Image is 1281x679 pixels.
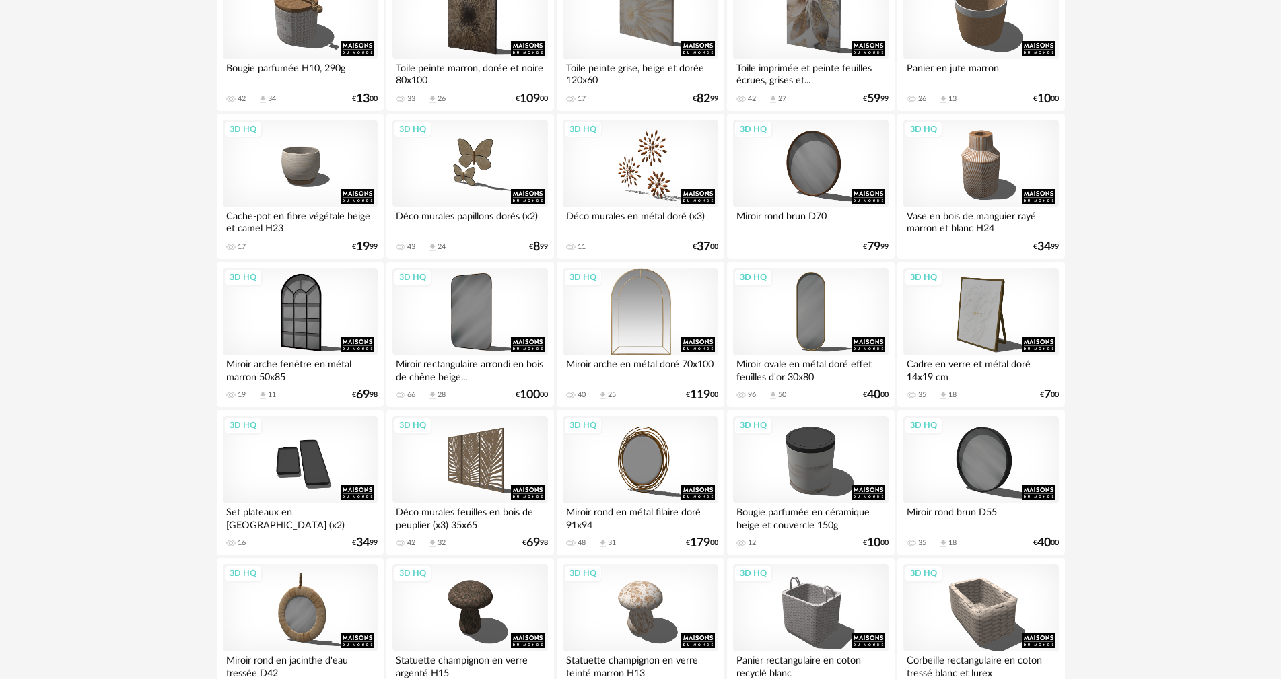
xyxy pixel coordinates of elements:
[918,94,926,104] div: 26
[948,538,957,548] div: 18
[407,94,415,104] div: 33
[427,242,438,252] span: Download icon
[516,94,548,104] div: € 00
[903,651,1058,678] div: Corbeille rectangulaire en coton tressé blanc et lurex
[268,94,276,104] div: 34
[533,242,540,252] span: 8
[867,390,880,400] span: 40
[686,390,718,400] div: € 00
[356,538,370,548] span: 34
[938,390,948,400] span: Download icon
[386,114,553,259] a: 3D HQ Déco murales papillons dorés (x2) 43 Download icon 24 €899
[903,503,1058,530] div: Miroir rond brun D55
[529,242,548,252] div: € 99
[948,94,957,104] div: 13
[557,410,724,555] a: 3D HQ Miroir rond en métal filaire doré 91x94 48 Download icon 31 €17900
[727,262,894,407] a: 3D HQ Miroir ovale en métal doré effet feuilles d'or 30x80 96 Download icon 50 €4000
[392,651,547,678] div: Statuette champignon en verre argenté H15
[768,390,778,400] span: Download icon
[352,390,378,400] div: € 98
[438,242,446,252] div: 24
[393,417,432,434] div: 3D HQ
[897,262,1064,407] a: 3D HQ Cadre en verre et métal doré 14x19 cm 35 Download icon 18 €700
[563,651,718,678] div: Statuette champignon en verre teinté marron H13
[686,538,718,548] div: € 00
[223,503,378,530] div: Set plateaux en [GEOGRAPHIC_DATA] (x2)
[1033,242,1059,252] div: € 99
[578,94,586,104] div: 17
[217,262,384,407] a: 3D HQ Miroir arche fenêtre en métal marron 50x85 19 Download icon 11 €6998
[938,94,948,104] span: Download icon
[563,59,718,86] div: Toile peinte grise, beige et dorée 120x60
[223,417,263,434] div: 3D HQ
[727,410,894,555] a: 3D HQ Bougie parfumée en céramique beige et couvercle 150g 12 €1000
[1033,94,1059,104] div: € 00
[557,114,724,259] a: 3D HQ Déco murales en métal doré (x3) 11 €3700
[608,538,616,548] div: 31
[356,390,370,400] span: 69
[238,94,246,104] div: 42
[867,242,880,252] span: 79
[748,390,756,400] div: 96
[217,114,384,259] a: 3D HQ Cache-pot en fibre végétale beige et camel H23 17 €1999
[356,94,370,104] span: 13
[697,242,710,252] span: 37
[223,269,263,286] div: 3D HQ
[578,390,586,400] div: 40
[392,59,547,86] div: Toile peinte marron, dorée et noire 80x100
[1037,242,1051,252] span: 34
[918,538,926,548] div: 35
[897,410,1064,555] a: 3D HQ Miroir rond brun D55 35 Download icon 18 €4000
[778,390,786,400] div: 50
[407,538,415,548] div: 42
[608,390,616,400] div: 25
[522,538,548,548] div: € 98
[392,355,547,382] div: Miroir rectangulaire arrondi en bois de chêne beige...
[258,94,268,104] span: Download icon
[918,390,926,400] div: 35
[438,390,446,400] div: 28
[520,390,540,400] span: 100
[1037,538,1051,548] span: 40
[727,114,894,259] a: 3D HQ Miroir rond brun D70 €7999
[1040,390,1059,400] div: € 00
[223,207,378,234] div: Cache-pot en fibre végétale beige et camel H23
[863,242,889,252] div: € 99
[268,390,276,400] div: 11
[563,417,602,434] div: 3D HQ
[948,390,957,400] div: 18
[748,538,756,548] div: 12
[223,355,378,382] div: Miroir arche fenêtre en métal marron 50x85
[223,59,378,86] div: Bougie parfumée H10, 290g
[863,94,889,104] div: € 99
[223,651,378,678] div: Miroir rond en jacinthe d'eau tressée D42
[427,390,438,400] span: Download icon
[734,417,773,434] div: 3D HQ
[356,242,370,252] span: 19
[1033,538,1059,548] div: € 00
[598,538,608,548] span: Download icon
[903,59,1058,86] div: Panier en jute marron
[693,94,718,104] div: € 99
[897,114,1064,259] a: 3D HQ Vase en bois de manguier rayé marron et blanc H24 €3499
[438,94,446,104] div: 26
[598,390,608,400] span: Download icon
[407,242,415,252] div: 43
[563,355,718,382] div: Miroir arche en métal doré 70x100
[520,94,540,104] span: 109
[578,538,586,548] div: 48
[578,242,586,252] div: 11
[733,503,888,530] div: Bougie parfumée en céramique beige et couvercle 150g
[352,538,378,548] div: € 99
[563,503,718,530] div: Miroir rond en métal filaire doré 91x94
[1037,94,1051,104] span: 10
[352,94,378,104] div: € 00
[563,120,602,138] div: 3D HQ
[903,355,1058,382] div: Cadre en verre et métal doré 14x19 cm
[238,538,246,548] div: 16
[733,651,888,678] div: Panier rectangulaire en coton recyclé blanc
[386,262,553,407] a: 3D HQ Miroir rectangulaire arrondi en bois de chêne beige... 66 Download icon 28 €10000
[778,94,786,104] div: 27
[386,410,553,555] a: 3D HQ Déco murales feuilles en bois de peuplier (x3) 35x65 42 Download icon 32 €6998
[863,390,889,400] div: € 00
